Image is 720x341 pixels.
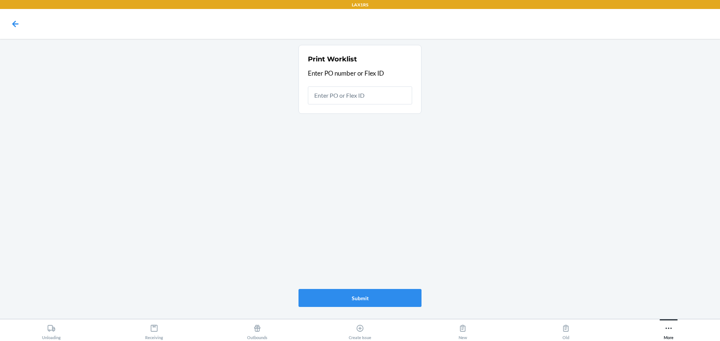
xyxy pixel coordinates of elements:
button: New [411,319,514,340]
div: More [664,321,673,340]
button: Create Issue [309,319,411,340]
div: Outbounds [247,321,267,340]
input: Enter PO or Flex ID [308,86,412,104]
p: Enter PO number or Flex ID [308,68,412,78]
button: Receiving [103,319,205,340]
div: Create Issue [349,321,371,340]
p: LAX1RS [352,1,368,8]
div: Unloading [42,321,61,340]
div: New [459,321,467,340]
div: Receiving [145,321,163,340]
button: Submit [298,289,421,307]
button: Old [514,319,617,340]
div: Old [562,321,570,340]
h2: Print Worklist [308,54,357,64]
button: More [617,319,720,340]
button: Outbounds [206,319,309,340]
